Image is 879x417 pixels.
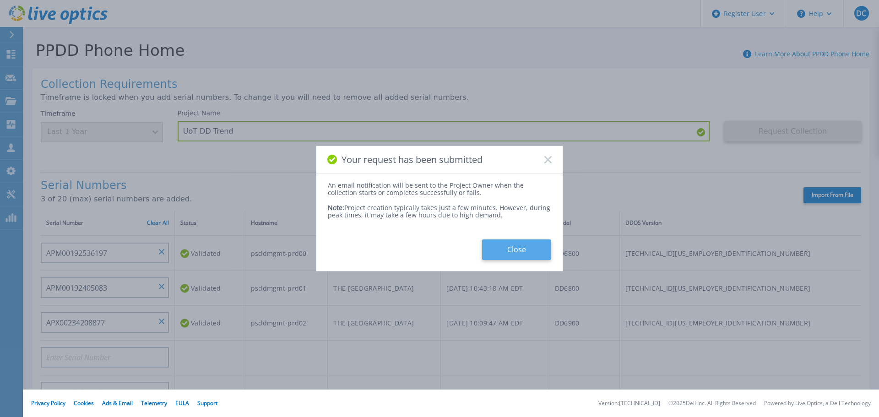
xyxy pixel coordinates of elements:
li: Powered by Live Optics, a Dell Technology [764,401,871,406]
div: An email notification will be sent to the Project Owner when the collection starts or completes s... [328,182,551,196]
div: Project creation typically takes just a few minutes. However, during peak times, it may take a fe... [328,197,551,219]
a: Telemetry [141,399,167,407]
a: Support [197,399,217,407]
a: Cookies [74,399,94,407]
button: Close [482,239,551,260]
li: Version: [TECHNICAL_ID] [598,401,660,406]
a: EULA [175,399,189,407]
a: Ads & Email [102,399,133,407]
span: Your request has been submitted [342,154,483,165]
span: Note: [328,203,344,212]
li: © 2025 Dell Inc. All Rights Reserved [668,401,756,406]
a: Privacy Policy [31,399,65,407]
